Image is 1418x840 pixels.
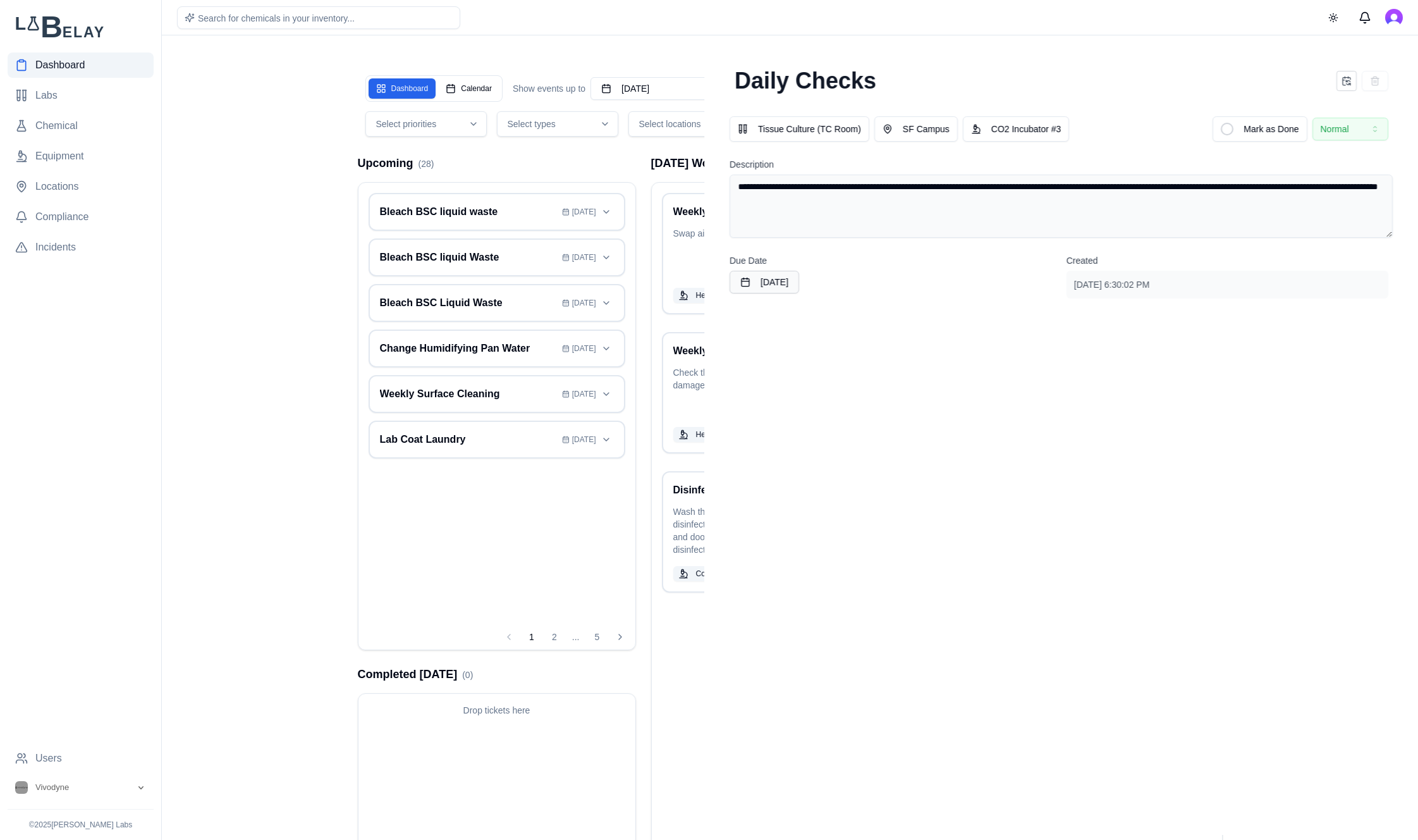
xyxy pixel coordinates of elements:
[673,343,864,359] h3: Weekly Door Seal Check
[369,704,625,717] p: Drop tickets here
[1322,6,1345,29] button: Toggle theme
[35,240,76,255] span: Incidents
[358,665,474,683] h2: Completed [DATE]
[599,250,614,265] button: Expand card
[1066,256,1097,266] label: Created
[35,88,58,103] span: Labs
[599,432,614,447] button: Expand card
[599,204,614,219] button: Expand card
[599,341,614,356] button: Expand card
[639,118,701,130] span: Select locations
[572,298,596,308] span: [DATE]
[380,432,557,447] h3: Lab Coat Laundry
[730,271,799,293] button: [DATE]
[599,295,614,311] button: Expand card
[572,435,596,445] span: [DATE]
[673,483,864,498] h3: Disinfect chamber interior
[522,627,542,647] button: 1
[696,429,787,440] span: Heratherm OMH-400 Oven
[874,116,957,142] button: SF Campus
[572,343,596,354] span: [DATE]
[696,569,777,579] span: Controlled Rate Freezer
[35,118,78,133] span: Chemical
[369,78,436,99] button: Dashboard
[462,670,473,680] span: ( 0 )
[8,15,154,37] img: Lab Belay Logo
[590,77,712,100] button: [DATE]
[8,776,154,799] button: Open organization switcher
[1066,271,1388,299] div: [DATE] 6:30:02 PM
[1352,5,1378,30] button: Messages
[673,505,920,559] p: Wash the cabinet interior using a non-abrasive cloth and disinfectant starting at the top and wor...
[599,386,614,402] button: Expand card
[35,179,79,194] span: Locations
[15,781,28,794] img: Vivodyne
[673,366,920,419] p: Check the door seal for proper sealing performance, possible damage, integrity, and proper seating.
[35,751,62,766] span: Users
[8,820,154,830] p: © 2025 [PERSON_NAME] Labs
[198,13,355,23] span: Search for chemicals in your inventory...
[673,204,864,219] h3: Weekly Air Filter Swap
[35,58,85,73] span: Dashboard
[572,252,596,262] span: [DATE]
[673,227,920,280] p: Swap air filter cartridge (optional) in air inlet.
[572,389,596,399] span: [DATE]
[499,627,519,647] button: Previous page
[1213,116,1307,142] button: Mark as Done
[358,154,434,172] h2: Upcoming
[567,632,585,642] span: ...
[730,159,774,170] label: Description
[962,116,1069,142] button: CO2 Incubator #3
[35,209,89,225] span: Compliance
[35,782,69,793] span: Vivodyne
[610,627,630,647] button: Next page
[35,149,84,164] span: Equipment
[730,256,767,266] label: Due Date
[696,290,787,300] span: Heratherm OMH-400 Oven
[438,78,499,99] button: Calendar
[544,627,565,647] button: 2
[651,154,773,172] h2: [DATE] Workboard
[380,341,557,356] h3: Change Humidifying Pan Water
[513,82,585,95] span: Show events up to
[1385,9,1403,27] button: Open user button
[730,116,869,142] button: Tissue Culture (TC Room)
[376,118,437,130] span: Select priorities
[380,250,557,265] h3: Bleach BSC liquid Waste
[380,295,557,311] h3: Bleach BSC Liquid Waste
[1385,9,1403,27] img: Lois Tolvinski
[572,207,596,217] span: [DATE]
[730,66,881,96] h2: Daily Checks
[380,204,557,219] h3: Bleach BSC liquid waste
[508,118,556,130] span: Select types
[587,627,608,647] button: 5
[419,159,434,169] span: ( 28 )
[380,386,557,402] h3: Weekly Surface Cleaning
[1244,123,1299,135] span: Mark as Done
